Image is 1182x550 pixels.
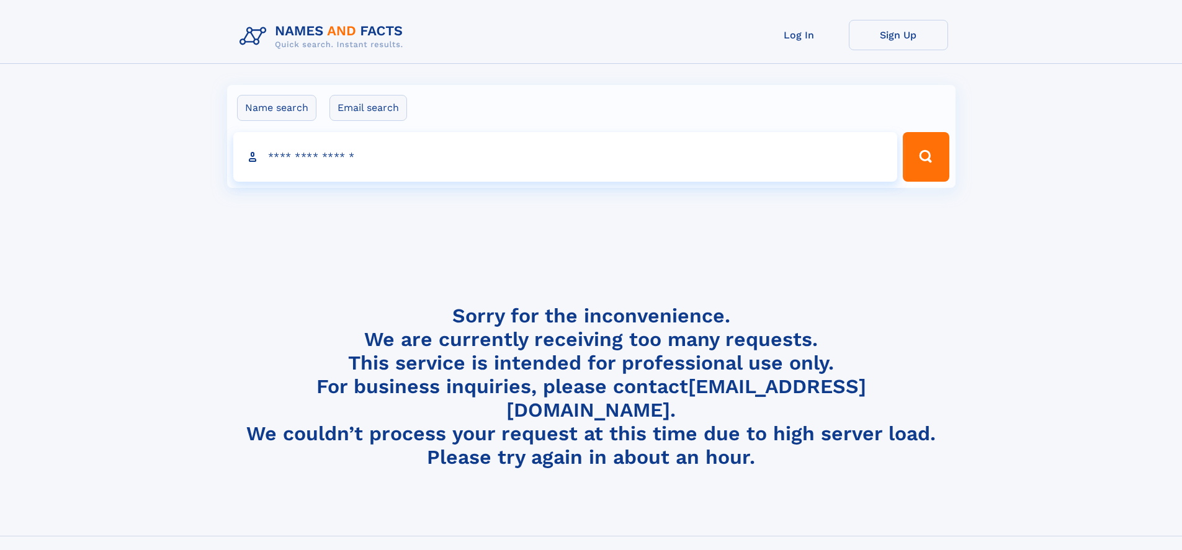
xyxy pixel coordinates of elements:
[233,132,898,182] input: search input
[903,132,949,182] button: Search Button
[506,375,866,422] a: [EMAIL_ADDRESS][DOMAIN_NAME]
[235,304,948,469] h4: Sorry for the inconvenience. We are currently receiving too many requests. This service is intend...
[237,95,316,121] label: Name search
[235,20,413,53] img: Logo Names and Facts
[329,95,407,121] label: Email search
[750,20,849,50] a: Log In
[849,20,948,50] a: Sign Up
